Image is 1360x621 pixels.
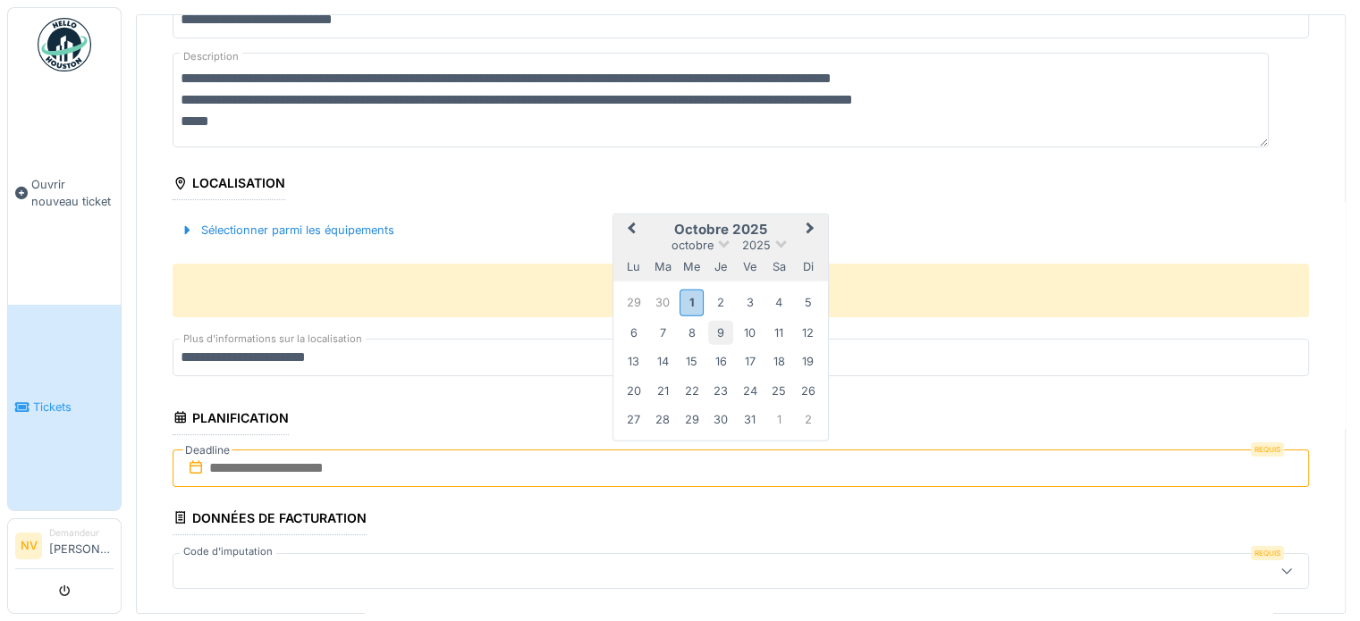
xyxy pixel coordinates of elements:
[621,349,646,373] div: Choose lundi 13 octobre 2025
[738,290,762,315] div: Choose vendredi 3 octobre 2025
[766,349,790,373] div: Choose samedi 18 octobre 2025
[651,290,675,315] div: Choose mardi 30 septembre 2025
[708,407,732,432] div: Choose jeudi 30 octobre 2025
[798,215,826,244] button: Next Month
[708,320,732,344] div: Choose jeudi 9 octobre 2025
[738,255,762,279] div: vendredi
[708,349,732,373] div: Choose jeudi 16 octobre 2025
[680,255,704,279] div: mercredi
[680,290,704,315] div: Choose mercredi 1 octobre 2025
[708,378,732,402] div: Choose jeudi 23 octobre 2025
[615,215,644,244] button: Previous Month
[651,320,675,344] div: Choose mardi 7 octobre 2025
[738,320,762,344] div: Choose vendredi 10 octobre 2025
[651,255,675,279] div: mardi
[766,255,790,279] div: samedi
[796,378,820,402] div: Choose dimanche 26 octobre 2025
[651,378,675,402] div: Choose mardi 21 octobre 2025
[766,320,790,344] div: Choose samedi 11 octobre 2025
[15,526,114,569] a: NV Demandeur[PERSON_NAME]
[1251,546,1284,560] div: Requis
[766,407,790,432] div: Choose samedi 1 novembre 2025
[621,378,646,402] div: Choose lundi 20 octobre 2025
[621,407,646,432] div: Choose lundi 27 octobre 2025
[180,46,242,68] label: Description
[680,320,704,344] div: Choose mercredi 8 octobre 2025
[173,170,285,200] div: Localisation
[8,305,121,511] a: Tickets
[796,290,820,315] div: Choose dimanche 5 octobre 2025
[738,349,762,373] div: Choose vendredi 17 octobre 2025
[738,378,762,402] div: Choose vendredi 24 octobre 2025
[15,533,42,559] li: NV
[672,238,714,251] span: octobre
[173,218,401,242] div: Sélectionner parmi les équipements
[796,349,820,373] div: Choose dimanche 19 octobre 2025
[621,290,646,315] div: Choose lundi 29 septembre 2025
[680,349,704,373] div: Choose mercredi 15 octobre 2025
[621,320,646,344] div: Choose lundi 6 octobre 2025
[708,255,732,279] div: jeudi
[738,407,762,432] div: Choose vendredi 31 octobre 2025
[651,407,675,432] div: Choose mardi 28 octobre 2025
[766,378,790,402] div: Choose samedi 25 octobre 2025
[621,255,646,279] div: lundi
[183,441,232,460] label: Deadline
[619,287,822,433] div: Month octobre, 2025
[180,331,366,347] label: Plus d'informations sur la localisation
[796,320,820,344] div: Choose dimanche 12 octobre 2025
[708,290,732,315] div: Choose jeudi 2 octobre 2025
[796,407,820,432] div: Choose dimanche 2 novembre 2025
[680,407,704,432] div: Choose mercredi 29 octobre 2025
[49,526,114,565] li: [PERSON_NAME]
[680,378,704,402] div: Choose mercredi 22 octobre 2025
[1251,442,1284,457] div: Requis
[180,544,276,559] label: Code d'imputation
[173,405,289,435] div: Planification
[49,526,114,540] div: Demandeur
[742,238,771,251] span: 2025
[766,290,790,315] div: Choose samedi 4 octobre 2025
[31,176,114,210] span: Ouvrir nouveau ticket
[796,255,820,279] div: dimanche
[651,349,675,373] div: Choose mardi 14 octobre 2025
[8,81,121,305] a: Ouvrir nouveau ticket
[613,221,828,237] h2: octobre 2025
[33,399,114,415] span: Tickets
[173,505,367,535] div: Données de facturation
[38,18,91,71] img: Badge_color-CXgf-gQk.svg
